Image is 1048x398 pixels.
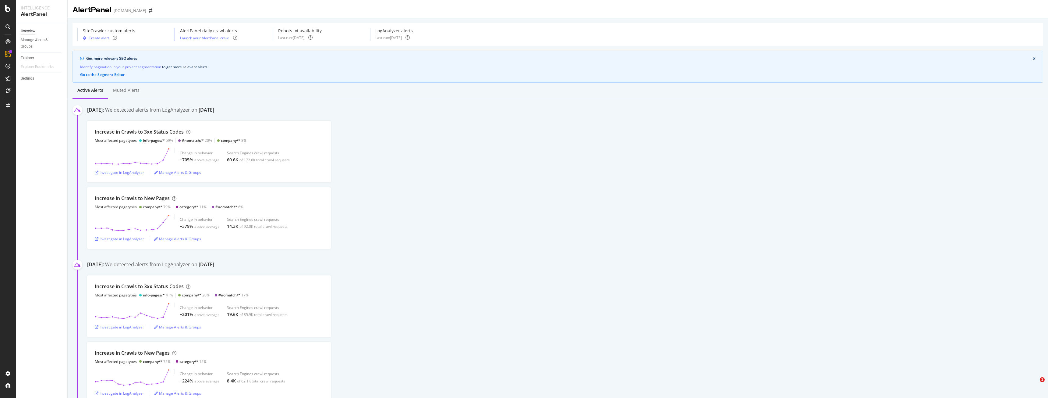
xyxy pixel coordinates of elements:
[21,75,63,82] a: Settings
[80,64,1036,70] div: to get more relevant alerts .
[95,236,144,242] div: Investigate in LogAnalyzer
[239,224,288,229] div: of 92.0K total crawl requests
[95,204,137,210] div: Most affected pagetypes
[237,378,285,384] div: of 62.1K total crawl requests
[180,28,237,34] div: AlertPanel daily crawl alerts
[218,292,240,298] div: #nomatch/*
[1040,377,1045,382] span: 1
[95,359,137,364] div: Most affected pagetypes
[182,138,204,143] div: #nomatch/*
[143,292,173,298] div: 41%
[218,292,249,298] div: 17%
[73,51,1043,83] div: info banner
[180,305,220,310] div: Change in behavior
[180,217,220,222] div: Change in behavior
[227,217,288,222] div: Search Engines crawl requests
[154,391,201,396] a: Manage Alerts & Groups
[227,311,238,317] div: 19.6K
[113,87,140,93] div: Muted alerts
[87,261,104,269] div: [DATE]:
[80,73,125,77] button: Go to the Segment Editor
[154,236,201,242] div: Manage Alerts & Groups
[95,292,137,298] div: Most affected pagetypes
[21,5,62,11] div: Intelligence
[278,35,305,40] div: Last run: [DATE]
[154,167,201,177] button: Manage Alerts & Groups
[21,37,57,50] div: Manage Alerts & Groups
[194,378,220,384] div: above average
[80,64,161,70] a: Identify pagination in your project segmentation
[114,8,146,14] div: [DOMAIN_NAME]
[180,223,193,229] div: +379%
[21,64,54,70] div: Explorer Bookmarks
[95,324,144,330] a: Investigate in LogAnalyzer
[83,35,109,41] button: Create alert
[21,55,34,61] div: Explorer
[21,64,60,70] a: Explorer Bookmarks
[1027,377,1042,392] iframe: Intercom live chat
[278,28,322,34] div: Robots.txt availability
[154,324,201,330] a: Manage Alerts & Groups
[21,28,63,34] a: Overview
[154,170,201,175] div: Manage Alerts & Groups
[105,106,214,115] div: We detected alerts from LogAnalyzer on
[199,261,214,268] div: [DATE]
[143,292,165,298] div: info-pages/*
[21,55,63,61] a: Explorer
[95,167,144,177] button: Investigate in LogAnalyzer
[227,157,238,163] div: 60.6K
[180,150,220,156] div: Change in behavior
[227,150,290,156] div: Search Engines crawl requests
[182,292,210,298] div: 20%
[215,204,237,210] div: #nomatch/*
[95,234,144,244] button: Investigate in LogAnalyzer
[227,378,236,384] div: 8.4K
[95,170,144,175] a: Investigate in LogAnalyzer
[21,28,35,34] div: Overview
[227,223,238,229] div: 14.3K
[221,138,240,143] div: company/*
[180,157,193,163] div: +705%
[194,312,220,317] div: above average
[180,35,229,41] a: Launch your AlertPanel crawl
[215,204,243,210] div: 6%
[87,106,104,115] div: [DATE]:
[1031,56,1037,62] button: close banner
[95,322,144,332] button: Investigate in LogAnalyzer
[375,35,402,40] div: Last run: [DATE]
[143,359,162,364] div: company/*
[182,138,212,143] div: 20%
[95,391,144,396] a: Investigate in LogAnalyzer
[180,311,193,317] div: +201%
[73,5,111,15] div: AlertPanel
[221,138,246,143] div: 8%
[143,359,171,364] div: 75%
[21,75,34,82] div: Settings
[154,234,201,244] button: Manage Alerts & Groups
[95,350,170,357] div: Increase in Crawls to New Pages
[143,138,165,143] div: info-pages/*
[227,305,288,310] div: Search Engines crawl requests
[194,224,220,229] div: above average
[143,204,162,210] div: company/*
[105,261,214,269] div: We detected alerts from LogAnalyzer on
[83,28,135,34] div: SiteCrawler custom alerts
[182,292,201,298] div: company/*
[143,138,173,143] div: 59%
[95,195,170,202] div: Increase in Crawls to New Pages
[179,204,198,210] div: category/*
[179,359,207,364] div: 15%
[180,378,193,384] div: +224%
[199,106,214,113] div: [DATE]
[180,371,220,376] div: Change in behavior
[149,9,152,13] div: arrow-right-arrow-left
[179,204,207,210] div: 11%
[154,322,201,332] button: Manage Alerts & Groups
[143,204,171,210] div: 79%
[89,35,109,41] div: Create alert
[86,56,1033,61] div: Get more relevant SEO alerts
